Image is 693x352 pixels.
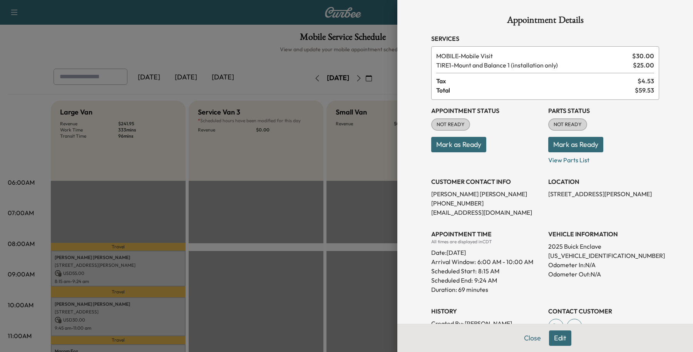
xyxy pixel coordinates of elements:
[477,257,533,266] span: 6:00 AM - 10:00 AM
[635,86,654,95] span: $ 59.53
[548,242,659,251] p: 2025 Buick Enclave
[432,121,469,128] span: NOT READY
[431,319,542,328] p: Created By : [PERSON_NAME]
[549,330,571,346] button: Edit
[548,189,659,199] p: [STREET_ADDRESS][PERSON_NAME]
[431,285,542,294] p: Duration: 69 minutes
[548,106,659,115] h3: Parts Status
[474,276,497,285] p: 9:24 AM
[548,137,603,152] button: Mark as Ready
[431,199,542,208] p: [PHONE_NUMBER]
[436,61,630,70] span: Mount and Balance 1 (installation only)
[431,266,477,276] p: Scheduled Start:
[431,276,473,285] p: Scheduled End:
[436,76,638,86] span: Tax
[548,229,659,239] h3: VEHICLE INFORMATION
[548,307,659,316] h3: CONTACT CUSTOMER
[431,229,542,239] h3: APPOINTMENT TIME
[431,189,542,199] p: [PERSON_NAME] [PERSON_NAME]
[519,330,546,346] button: Close
[431,257,542,266] p: Arrival Window:
[436,86,635,95] span: Total
[478,266,499,276] p: 8:15 AM
[436,51,629,61] span: Mobile Visit
[638,76,654,86] span: $ 4.53
[431,245,542,257] div: Date: [DATE]
[431,307,542,316] h3: History
[431,106,542,115] h3: Appointment Status
[548,177,659,186] h3: LOCATION
[549,121,586,128] span: NOT READY
[548,269,659,279] p: Odometer Out: N/A
[548,251,659,260] p: [US_VEHICLE_IDENTIFICATION_NUMBER]
[548,260,659,269] p: Odometer In: N/A
[431,15,659,28] h1: Appointment Details
[431,239,542,245] div: All times are displayed in CDT
[632,51,654,61] span: $ 30.00
[431,34,659,43] h3: Services
[548,152,659,165] p: View Parts List
[431,137,486,152] button: Mark as Ready
[431,177,542,186] h3: CUSTOMER CONTACT INFO
[633,61,654,70] span: $ 25.00
[431,208,542,217] p: [EMAIL_ADDRESS][DOMAIN_NAME]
